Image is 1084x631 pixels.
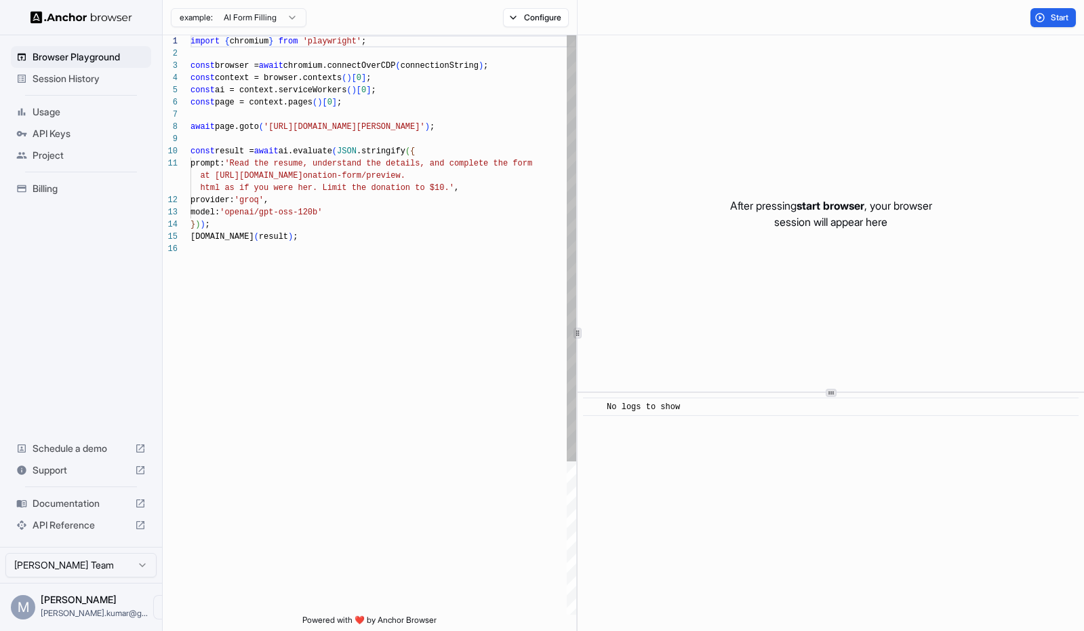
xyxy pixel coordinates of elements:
span: '[URL][DOMAIN_NAME][PERSON_NAME]' [264,122,425,132]
div: 14 [163,218,178,231]
span: 'openai/gpt-oss-120b' [220,208,322,217]
span: Support [33,463,129,477]
span: connectionString [401,61,479,71]
div: 12 [163,194,178,206]
span: API Reference [33,518,129,532]
span: .' [444,183,454,193]
span: Usage [33,105,146,119]
span: Billing [33,182,146,195]
button: Open menu [153,595,178,619]
span: await [254,147,279,156]
div: 9 [163,133,178,145]
span: ) [479,61,483,71]
span: from [279,37,298,46]
span: ai.evaluate [279,147,332,156]
span: [DOMAIN_NAME] [190,232,254,242]
span: Documentation [33,497,129,510]
button: Start [1030,8,1076,27]
span: await [190,122,215,132]
span: .stringify [357,147,405,156]
div: Documentation [11,493,151,514]
span: page.goto [215,122,259,132]
span: ) [352,85,357,95]
span: Mayank Kumar [41,594,117,605]
span: [ [322,98,327,107]
span: const [190,98,215,107]
span: 0 [357,73,361,83]
div: 16 [163,243,178,255]
span: [ [352,73,357,83]
span: ; [371,85,376,95]
span: ( [313,98,317,107]
span: API Keys [33,127,146,140]
span: ( [259,122,264,132]
div: 13 [163,206,178,218]
div: 1 [163,35,178,47]
span: 'playwright' [303,37,361,46]
div: M [11,595,35,619]
div: Browser Playground [11,46,151,68]
span: lete the form [468,159,532,168]
span: 0 [327,98,332,107]
span: ; [205,220,210,229]
span: Schedule a demo [33,442,129,455]
div: 8 [163,121,178,133]
button: Configure [503,8,569,27]
span: , [264,195,268,205]
img: Anchor Logo [31,11,132,24]
span: } [190,220,195,229]
span: ; [483,61,488,71]
span: const [190,147,215,156]
div: 5 [163,84,178,96]
span: ) [346,73,351,83]
span: ) [195,220,200,229]
span: 0 [361,85,366,95]
div: 10 [163,145,178,157]
div: 15 [163,231,178,243]
span: ; [430,122,435,132]
span: context = browser.contexts [215,73,342,83]
span: ) [425,122,430,132]
span: Start [1051,12,1070,23]
span: ( [405,147,410,156]
span: , [454,183,459,193]
span: No logs to show [607,402,680,412]
div: Schedule a demo [11,438,151,459]
span: JSON [337,147,357,156]
span: ; [337,98,342,107]
span: import [190,37,220,46]
span: html as if you were her. Limit the donation to $10 [200,183,444,193]
div: Usage [11,101,151,123]
span: ) [288,232,293,242]
div: 4 [163,72,178,84]
span: ; [293,232,298,242]
div: Support [11,459,151,481]
span: 'Read the resume, understand the details, and comp [224,159,468,168]
div: API Keys [11,123,151,145]
span: ] [366,85,371,95]
span: { [224,37,229,46]
span: ] [361,73,366,83]
span: [ [357,85,361,95]
span: Powered with ❤️ by Anchor Browser [302,615,437,631]
div: API Reference [11,514,151,536]
div: Session History [11,68,151,90]
span: browser = [215,61,259,71]
span: ( [254,232,259,242]
span: ; [361,37,366,46]
span: result [259,232,288,242]
p: After pressing , your browser session will appear here [730,197,932,230]
span: ) [317,98,322,107]
div: 2 [163,47,178,60]
span: await [259,61,283,71]
span: Session History [33,72,146,85]
span: } [268,37,273,46]
span: Project [33,149,146,162]
div: 11 [163,157,178,170]
span: ) [200,220,205,229]
span: model: [190,208,220,217]
span: result = [215,147,254,156]
span: const [190,61,215,71]
span: page = context.pages [215,98,313,107]
span: ( [332,147,337,156]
